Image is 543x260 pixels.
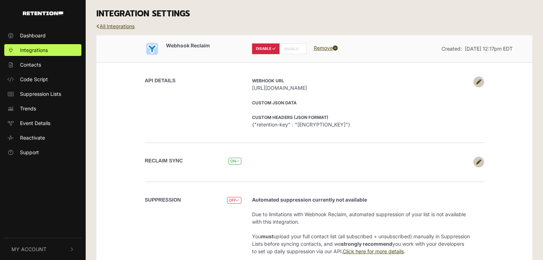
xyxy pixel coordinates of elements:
a: Code Script [4,73,81,85]
strong: Custom JSON Data [252,100,297,105]
a: Reactivate [4,132,81,144]
a: Click here for more details [343,248,404,254]
p: You upload your full contact list (all subscribed + unsubscribed) manually in Suppression Lists b... [252,233,470,255]
span: {"retention-key" : "[ENCRYPTION_KEY]"} [252,121,470,128]
span: Dashboard [20,32,46,39]
span: [DATE] 12:17pm EDT [465,46,513,52]
a: Trends [4,103,81,114]
label: ENABLE [279,43,307,54]
span: Created: [442,46,462,52]
a: Integrations [4,44,81,56]
a: Suppression Lists [4,88,81,100]
span: Webhook Reclaim [166,42,210,48]
img: Retention.com [23,11,63,15]
strong: must [261,233,273,239]
span: Code Script [20,76,48,83]
span: ON [228,158,241,165]
h3: INTEGRATION SETTINGS [96,9,532,19]
a: Contacts [4,59,81,71]
strong: strongly recommend [341,241,392,247]
a: Support [4,146,81,158]
a: Dashboard [4,30,81,41]
span: Reactivate [20,134,45,141]
a: Remove [314,45,338,51]
span: Trends [20,105,36,112]
span: Event Details [20,119,50,127]
strong: Automated suppression currently not available [252,197,367,203]
span: Support [20,149,39,156]
span: Contacts [20,61,41,68]
span: [URL][DOMAIN_NAME] [252,84,470,92]
span: My Account [11,245,46,253]
a: All Integrations [96,23,135,29]
strong: Custom Headers (JSON format) [252,115,328,120]
label: SUPPRESSION [145,196,181,204]
span: Suppression Lists [20,90,61,98]
label: DISABLE [252,43,280,54]
button: My Account [4,238,81,260]
img: Webhook Reclaim [145,42,159,56]
label: API DETAILS [145,77,176,84]
span: Integrations [20,46,48,54]
p: Due to limitations with Webhook Reclaim, automated suppression of your list is not available with... [252,210,470,225]
a: Event Details [4,117,81,129]
label: Reclaim Sync [145,157,183,165]
span: OFF [227,197,241,204]
strong: Webhook URL [252,78,284,83]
